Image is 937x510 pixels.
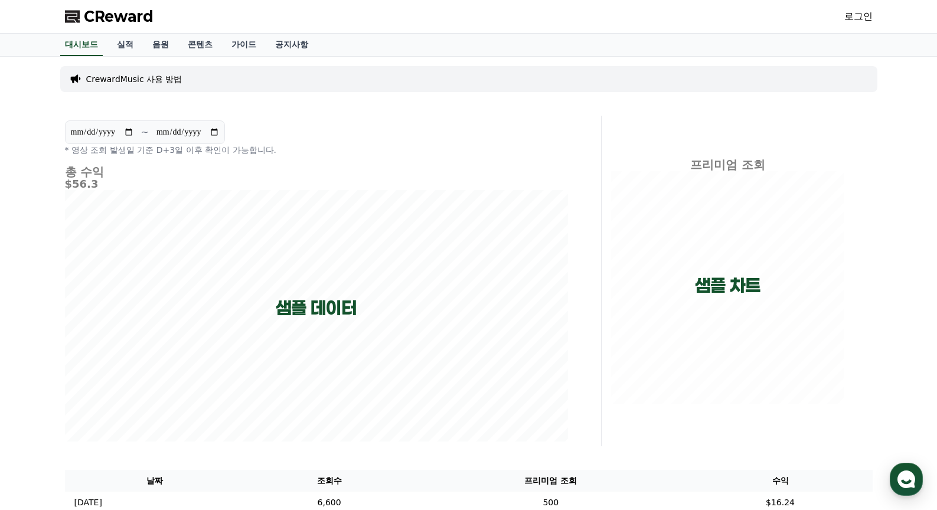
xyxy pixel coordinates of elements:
a: 실적 [107,34,143,56]
a: 홈 [4,374,78,404]
h4: 프리미엄 조회 [611,158,844,171]
a: CrewardMusic 사용 방법 [86,73,182,85]
a: 가이드 [222,34,266,56]
th: 프리미엄 조회 [413,470,688,492]
span: 대화 [108,393,122,402]
a: 대화 [78,374,152,404]
a: 설정 [152,374,227,404]
a: 음원 [143,34,178,56]
th: 조회수 [245,470,413,492]
p: 샘플 데이터 [276,297,357,319]
p: ~ [141,125,149,139]
th: 수익 [688,470,873,492]
a: 콘텐츠 [178,34,222,56]
span: 설정 [182,392,197,401]
span: CReward [84,7,154,26]
a: 공지사항 [266,34,318,56]
span: 홈 [37,392,44,401]
h4: 총 수익 [65,165,568,178]
th: 날짜 [65,470,246,492]
h5: $56.3 [65,178,568,190]
a: 대시보드 [60,34,103,56]
p: 샘플 차트 [695,275,760,296]
a: CReward [65,7,154,26]
p: [DATE] [74,496,102,509]
p: * 영상 조회 발생일 기준 D+3일 이후 확인이 가능합니다. [65,144,568,156]
a: 로그인 [844,9,873,24]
